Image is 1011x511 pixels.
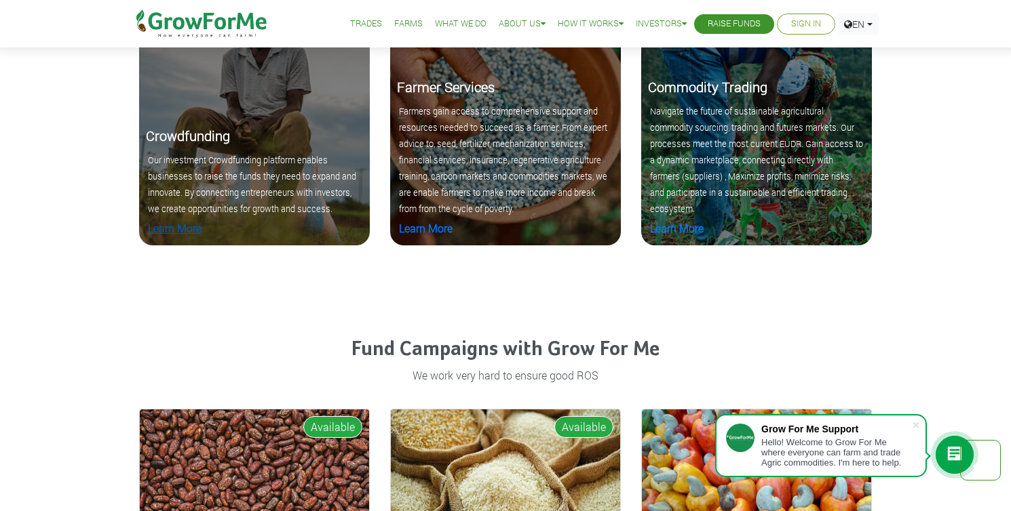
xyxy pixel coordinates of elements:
a: What We Do [435,17,487,31]
b: Crowdfunding [146,127,230,144]
small: Our investment Crowdfunding platform enables businesses to raise the funds they need to expand an... [148,155,356,214]
a: Learn More [399,221,453,235]
a: How it Works [558,17,624,31]
a: Trades [350,17,382,31]
a: EN [838,14,879,35]
span: Available [303,416,362,438]
b: Commodity Trading [648,78,767,96]
small: Navigate the future of sustainable agricultural commodity sourcing, trading and futures markets. ... [650,106,863,214]
a: Farms [394,17,423,31]
p: We work very hard to ensure good ROS [141,367,870,384]
h4: Fund Campaigns with Grow For Me [139,338,872,362]
b: Farmer Services [397,78,495,96]
a: Sign In [791,17,821,31]
a: Investors [636,17,687,31]
span: Available [554,416,613,438]
a: Raise Funds [708,17,761,31]
div: Hello! Welcome to Grow For Me where everyone can farm and trade Agric commodities. I'm here to help. [761,437,912,468]
small: Farmers gain access to comprehensive support and resources needed to succeed as a farmer. From ex... [399,106,607,214]
a: Learn More [148,221,202,235]
a: About Us [499,17,546,31]
div: Grow For Me Support [761,424,912,434]
a: Learn More [650,221,704,235]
